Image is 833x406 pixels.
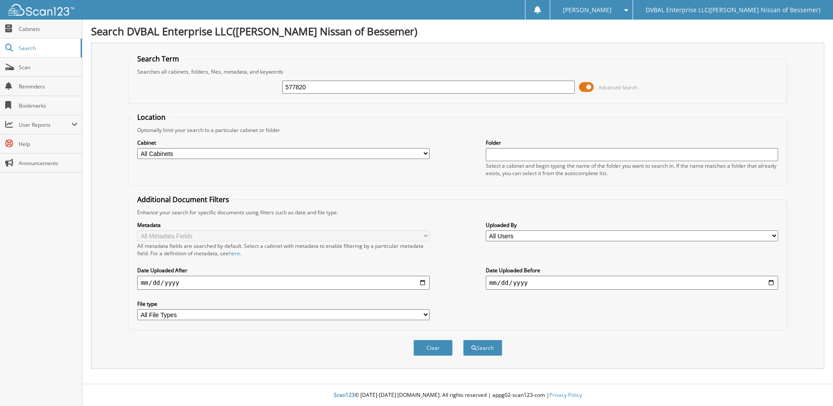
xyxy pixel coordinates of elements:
span: Reminders [19,83,78,90]
input: start [137,276,430,290]
span: Cabinets [19,25,78,33]
span: Advanced Search [599,84,637,91]
legend: Search Term [133,54,183,64]
label: Uploaded By [486,221,778,229]
label: Date Uploaded Before [486,267,778,274]
label: Date Uploaded After [137,267,430,274]
span: Scan [19,64,78,71]
label: Metadata [137,221,430,229]
img: scan123-logo-white.svg [9,4,74,16]
label: Folder [486,139,778,146]
button: Clear [413,340,453,356]
label: Cabinet [137,139,430,146]
legend: Additional Document Filters [133,195,234,204]
span: DVBAL Enterprise LLC([PERSON_NAME] Nissan of Bessemer) [646,7,820,13]
label: File type [137,300,430,308]
a: Privacy Policy [549,391,582,399]
a: here [229,250,240,257]
div: Optionally limit your search to a particular cabinet or folder [133,126,782,134]
h1: Search DVBAL Enterprise LLC([PERSON_NAME] Nissan of Bessemer) [91,24,824,38]
span: Announcements [19,159,78,167]
span: Scan123 [334,391,355,399]
div: Select a cabinet and begin typing the name of the folder you want to search in. If the name match... [486,162,778,177]
legend: Location [133,112,170,122]
div: Enhance your search for specific documents using filters such as date and file type. [133,209,782,216]
input: end [486,276,778,290]
button: Search [463,340,502,356]
span: User Reports [19,121,71,129]
div: Searches all cabinets, folders, files, metadata, and keywords [133,68,782,75]
div: All metadata fields are searched by default. Select a cabinet with metadata to enable filtering b... [137,242,430,257]
span: Search [19,44,76,52]
span: [PERSON_NAME] [563,7,612,13]
span: Bookmarks [19,102,78,109]
span: Help [19,140,78,148]
div: © [DATE]-[DATE] [DOMAIN_NAME]. All rights reserved | appg02-scan123-com | [82,385,833,406]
